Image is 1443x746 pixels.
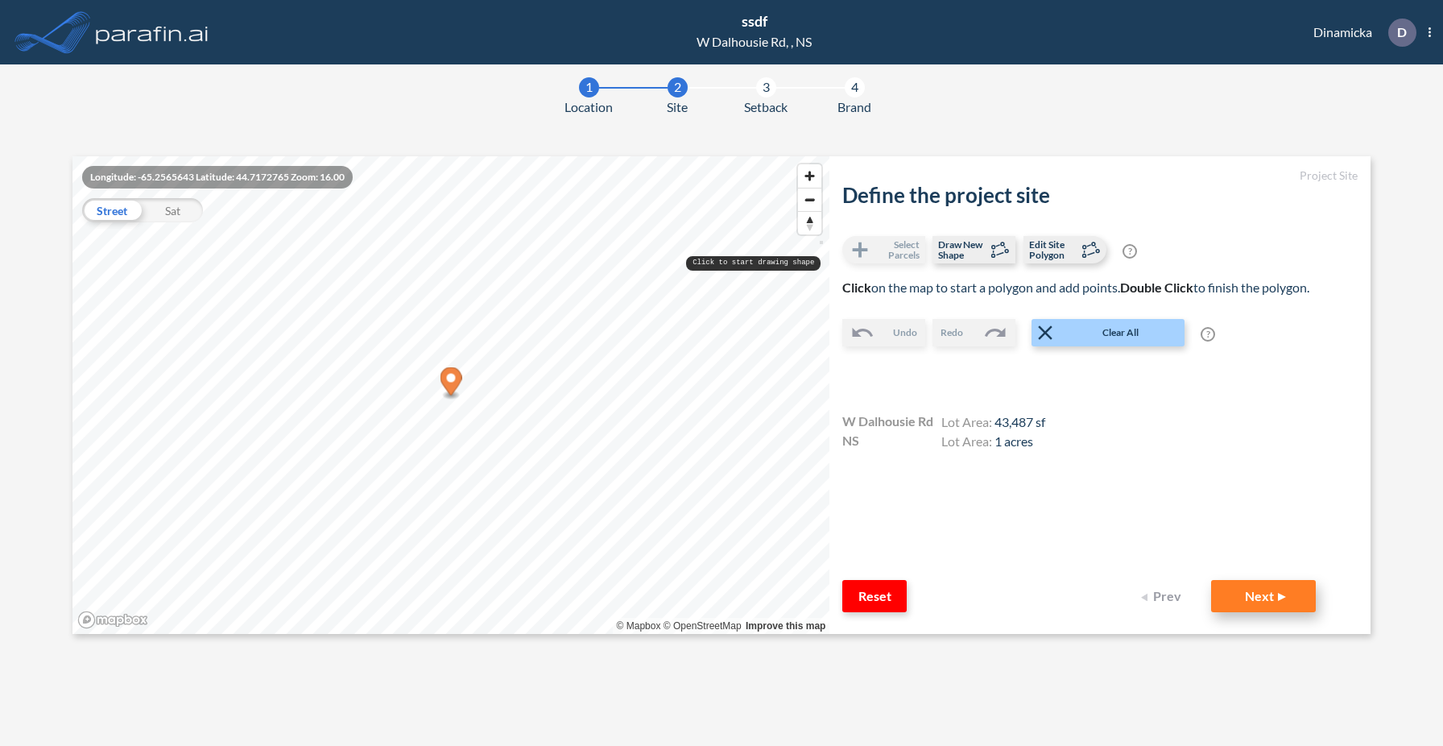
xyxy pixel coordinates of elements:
div: 3 [756,77,776,97]
span: NS [842,431,859,450]
a: Mapbox [617,620,661,632]
span: Setback [744,97,788,117]
span: Undo [893,325,917,340]
span: Draw New Shape [938,239,986,260]
button: Redo [932,319,1015,346]
button: Zoom in [798,164,821,188]
span: ? [1123,244,1137,259]
canvas: Map [72,156,830,634]
span: ? [1201,327,1215,342]
span: Select Parcels [872,239,920,260]
span: W Dalhousie Rd [842,412,933,431]
img: logo [93,16,212,48]
div: 4 [845,77,865,97]
button: Prev [1131,580,1195,612]
div: 1 [579,77,599,97]
span: Clear All [1057,325,1183,340]
div: Longitude: -65.2565643 Latitude: 44.7172765 Zoom: 16.00 [82,166,353,189]
div: 2 [668,77,688,97]
b: Click [842,280,871,295]
b: Double Click [1120,280,1193,295]
span: Reset bearing to north [798,212,821,234]
button: Undo [842,319,925,346]
h2: Define the project site [842,183,1358,208]
h4: Lot Area: [941,433,1045,453]
button: Zoom out [798,188,821,211]
div: Dinamicka [1289,19,1431,47]
span: Edit Site Polygon [1029,239,1077,260]
a: Mapbox homepage [77,611,148,629]
h4: Lot Area: [941,414,1045,433]
span: Site [667,97,688,117]
span: 43,487 sf [994,414,1045,429]
span: Location [564,97,613,117]
button: Reset [842,580,907,612]
a: OpenStreetMap [664,620,742,632]
span: Brand [837,97,871,117]
a: Improve this map [746,620,825,632]
p: D [1397,25,1407,39]
button: Reset bearing to north [798,211,821,234]
span: on the map to start a polygon and add points. to finish the polygon. [842,280,1309,295]
div: W Dalhousie Rd, , NS [697,32,812,52]
div: Street [82,198,143,222]
pre: Click to start drawing shape [686,256,821,271]
span: Redo [941,325,963,340]
div: Sat [143,198,203,222]
h5: Project Site [842,169,1358,183]
button: Clear All [1032,319,1185,346]
span: ssdf [742,12,767,30]
div: Map marker [440,367,461,400]
span: 1 acres [994,433,1033,449]
button: Next [1211,580,1316,612]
